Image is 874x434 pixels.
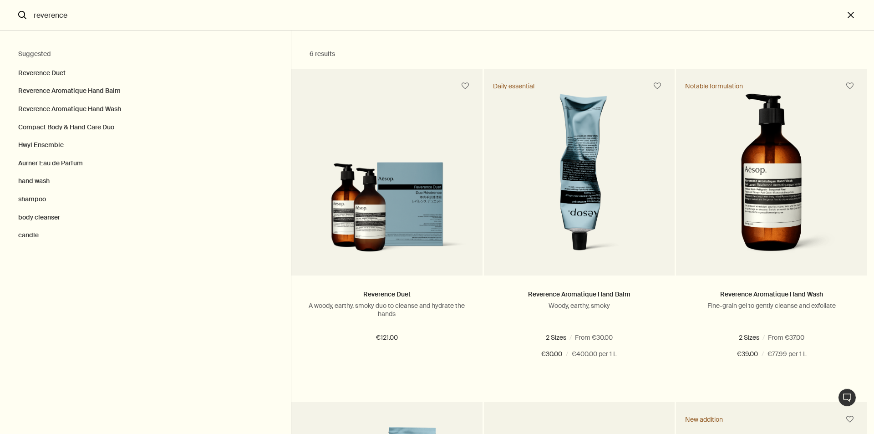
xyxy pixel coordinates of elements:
button: Save to cabinet [842,411,858,428]
p: Woody, earthy, smoky [498,301,661,310]
button: Save to cabinet [457,78,473,94]
span: / [762,349,764,360]
button: Live-Support Chat [838,388,856,407]
img: Reverence Aromatique Hand Balm in aluminium tube [508,93,650,262]
button: Save to cabinet [842,78,858,94]
div: Daily essential [493,82,534,90]
h2: Suggested [18,49,273,60]
div: Notable formulation [685,82,743,90]
span: / [566,349,568,360]
a: Reverence Aromatique Hand Balm [528,290,630,298]
span: €39.00 [737,349,758,360]
div: New addition [685,415,723,424]
span: €30.00 [541,349,562,360]
span: 75 mL [548,333,571,342]
img: Reverence Duet in outer carton [305,162,469,261]
a: Reverence Aromatique Hand Wash with pump [676,93,867,276]
span: €121.00 [376,332,398,343]
span: 500 mL refill [777,333,818,342]
span: €400.00 per 1 L [572,349,617,360]
a: Reverence Aromatique Hand Wash [720,290,823,298]
p: A woody, earthy, smoky duo to cleanse and hydrate the hands [305,301,469,318]
button: Save to cabinet [649,78,666,94]
span: €77.99 per 1 L [767,349,807,360]
span: 500 mL [732,333,759,342]
a: Reverence Aromatique Hand Balm in aluminium tube [484,93,675,276]
span: 500 mL [588,333,616,342]
a: Reverence Duet in outer carton [291,93,483,276]
a: Reverence Duet [363,290,411,298]
h2: 6 results [310,49,637,60]
img: Reverence Aromatique Hand Wash with pump [704,93,840,262]
p: Fine-grain gel to gently cleanse and exfoliate [690,301,854,310]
